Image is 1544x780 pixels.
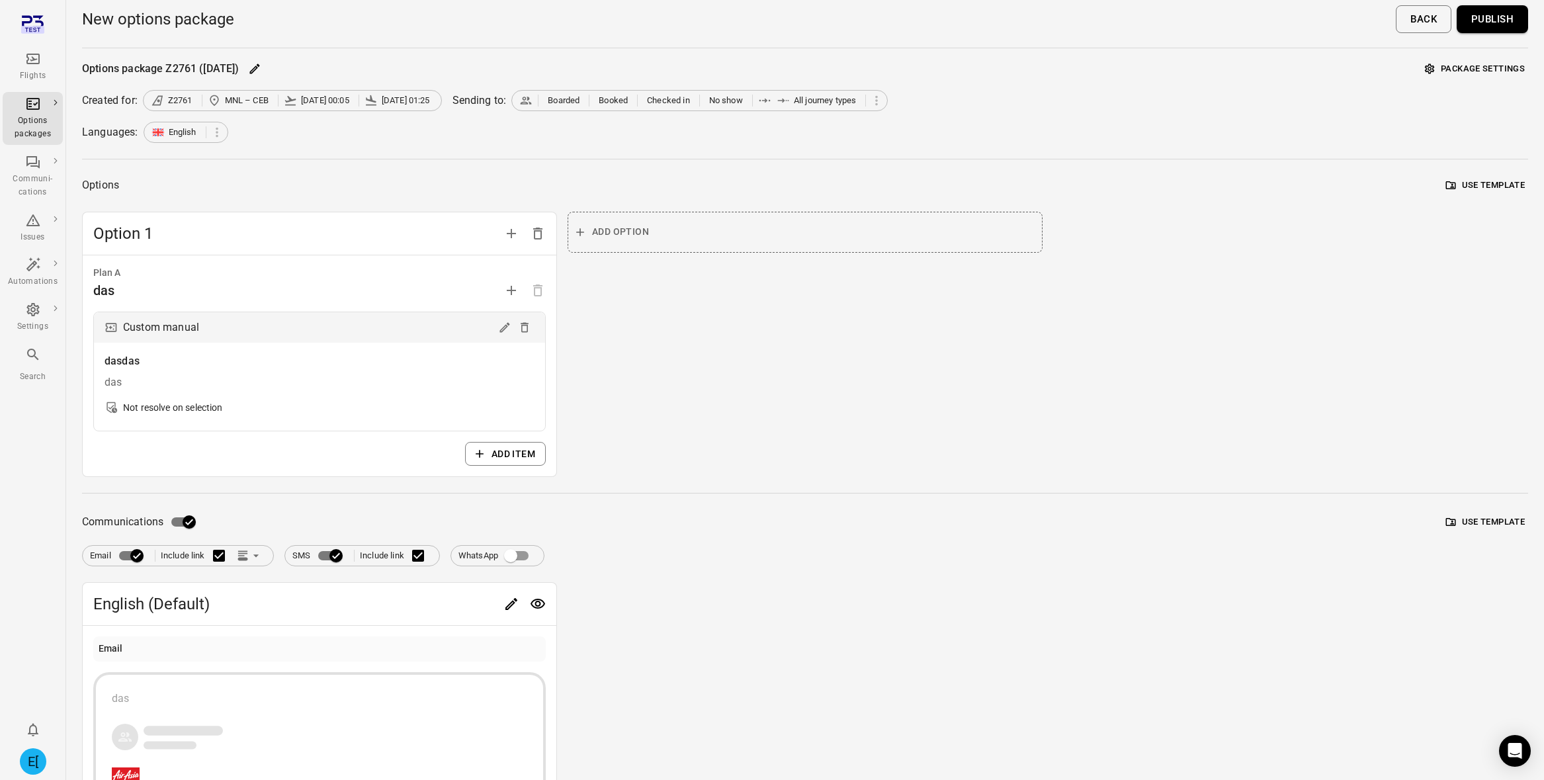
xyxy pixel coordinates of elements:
[382,94,430,107] span: [DATE] 01:25
[93,593,498,615] span: English (Default)
[3,92,63,145] a: Options packages
[8,114,58,141] div: Options packages
[599,94,628,107] span: Booked
[1499,735,1531,767] div: Open Intercom Messenger
[82,513,163,531] span: Communications
[3,47,63,87] a: Flights
[1457,5,1528,33] button: Publish
[233,546,266,566] button: Link position in email
[647,94,690,107] span: Checked in
[465,442,546,466] button: Add item
[292,543,349,568] label: SMS
[515,318,535,337] button: Delete
[525,220,551,247] button: Delete option
[8,231,58,244] div: Issues
[548,94,579,107] span: Boarded
[3,208,63,248] a: Issues
[15,743,52,780] button: Elsa [AirAsia]
[8,173,58,199] div: Communi-cations
[1443,512,1528,533] button: Use template
[82,93,138,108] div: Created for:
[105,374,535,390] div: das
[8,69,58,83] div: Flights
[245,59,265,79] button: Edit
[93,266,546,281] div: Plan A
[568,212,1043,253] button: Add option
[90,543,150,568] label: Email
[225,94,269,107] span: MNL – CEB
[93,223,498,244] span: Option 1
[498,226,525,239] span: Add option
[93,280,114,301] div: das
[161,542,233,570] label: Include link
[8,370,58,384] div: Search
[20,748,46,775] div: E[
[301,94,349,107] span: [DATE] 00:05
[794,94,857,107] span: All journey types
[144,122,228,143] div: English
[495,318,515,337] button: Edit
[20,716,46,743] button: Notifications
[3,253,63,292] a: Automations
[525,284,551,296] span: Options need to have at least one plan
[452,93,507,108] div: Sending to:
[592,224,649,240] span: Add option
[360,542,432,570] label: Include link
[498,220,525,247] button: Add option
[525,597,551,609] span: Preview
[3,343,63,387] button: Search
[123,318,199,337] div: Custom manual
[82,9,234,30] h1: New options package
[3,298,63,337] a: Settings
[498,597,525,609] span: Edit
[8,320,58,333] div: Settings
[511,90,888,111] div: BoardedBookedChecked inNo showAll journey types
[498,591,525,617] button: Edit
[1422,59,1528,79] button: Package settings
[168,94,193,107] span: Z2761
[8,275,58,288] div: Automations
[82,61,239,77] div: Options package Z2761 ([DATE])
[99,642,123,656] div: Email
[1396,5,1451,33] button: Back
[1443,175,1528,196] button: Use template
[82,124,138,140] div: Languages:
[112,691,527,707] div: das
[709,94,743,107] span: No show
[169,126,196,139] span: English
[3,150,63,203] a: Communi-cations
[105,353,535,369] div: dasdas
[123,401,223,414] div: Not resolve on selection
[82,176,119,195] div: Options
[498,284,525,296] span: Add plan
[525,226,551,239] span: Delete option
[525,591,551,617] button: Preview
[458,543,536,568] label: WhatsApp
[498,277,525,304] button: Add plan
